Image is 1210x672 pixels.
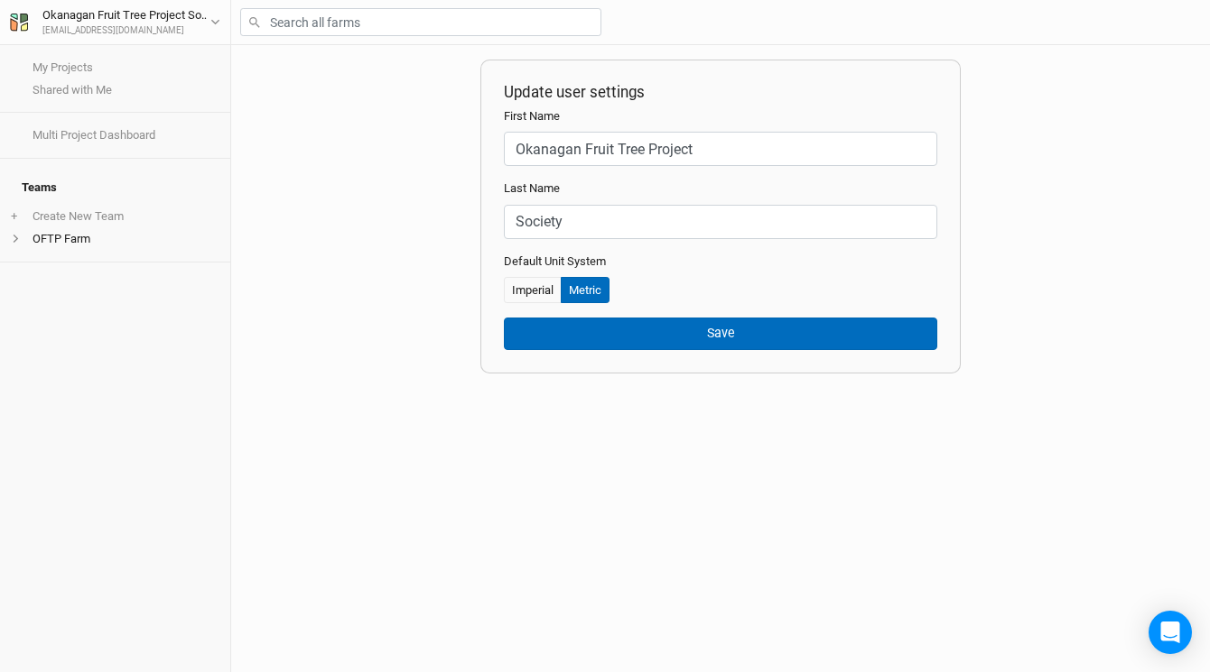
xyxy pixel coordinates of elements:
label: First Name [504,108,560,124]
input: First name [504,132,937,166]
button: Save [504,318,937,349]
span: + [11,209,17,224]
button: Okanagan Fruit Tree Project Society[EMAIL_ADDRESS][DOMAIN_NAME] [9,5,221,38]
label: Default Unit System [504,253,606,270]
div: [EMAIL_ADDRESS][DOMAIN_NAME] [42,24,210,38]
button: Imperial [504,277,562,304]
div: Open Intercom Messenger [1149,611,1192,654]
input: Search all farms [240,8,601,36]
h4: Teams [11,170,219,206]
div: Okanagan Fruit Tree Project Society [42,6,210,24]
h2: Update user settings [504,83,937,101]
label: Last Name [504,180,560,197]
button: Metric [561,277,610,304]
input: Last name [504,205,937,239]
